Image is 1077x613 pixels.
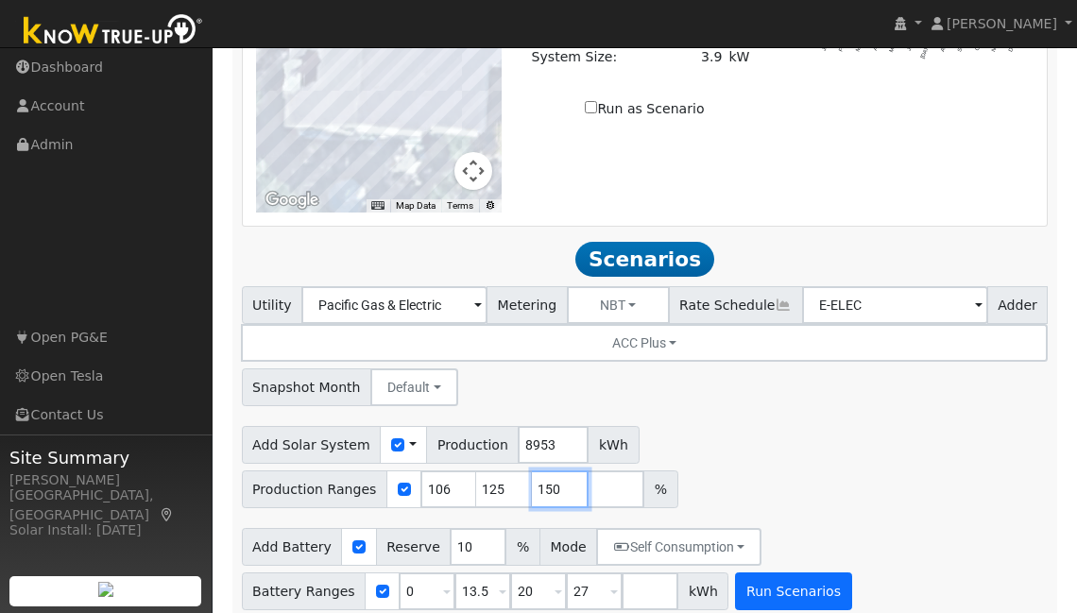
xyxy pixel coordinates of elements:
span: Mode [539,528,597,566]
text: Feb [837,42,846,53]
span: [PERSON_NAME] [947,16,1057,31]
span: Scenarios [575,242,714,277]
span: Adder [987,286,1049,324]
text: Dec [1008,42,1017,53]
button: ACC Plus [241,324,1049,362]
span: Snapshot Month [242,368,372,406]
img: Google [261,188,323,213]
span: Production [426,426,519,464]
span: Reserve [376,528,452,566]
text: Sep [957,42,966,53]
text: Aug [940,42,949,53]
a: Terms [447,200,473,211]
td: 3.9 [672,43,726,70]
span: % [643,470,677,508]
div: Solar Install: [DATE] [9,520,202,540]
text: Mar [854,42,863,53]
span: Utility [242,286,303,324]
button: Run Scenarios [735,572,851,610]
span: Production Ranges [242,470,387,508]
span: % [505,528,539,566]
span: Metering [487,286,568,324]
span: Rate Schedule [669,286,803,324]
td: kW [726,43,761,70]
text: [DATE] [919,42,932,60]
button: NBT [567,286,670,324]
span: Battery Ranges [242,572,367,610]
text: Jan [821,42,829,52]
img: Know True-Up [14,10,213,53]
td: System Size: [528,43,672,70]
text: Oct [974,42,983,52]
div: [PERSON_NAME] [9,470,202,490]
text: Nov [991,42,1000,53]
button: Map Data [396,199,436,213]
div: [GEOGRAPHIC_DATA], [GEOGRAPHIC_DATA] [9,485,202,525]
text: May [888,42,897,54]
button: Self Consumption [596,528,761,566]
input: Select a Rate Schedule [802,286,988,324]
input: Select a Utility [301,286,487,324]
span: Site Summary [9,445,202,470]
span: kWh [588,426,639,464]
span: Add Battery [242,528,343,566]
img: retrieve [98,582,113,597]
input: Run as Scenario [585,101,597,113]
a: Map [159,507,176,522]
label: Run as Scenario [585,99,704,119]
span: Add Solar System [242,426,382,464]
text: Jun [906,42,915,52]
span: kWh [677,572,728,610]
button: Keyboard shortcuts [371,199,385,213]
button: Map camera controls [454,152,492,190]
button: Default [370,368,458,406]
a: Report errors in the road map or imagery to Google [485,200,496,211]
text: Apr [872,42,880,52]
a: Open this area in Google Maps (opens a new window) [261,188,323,213]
